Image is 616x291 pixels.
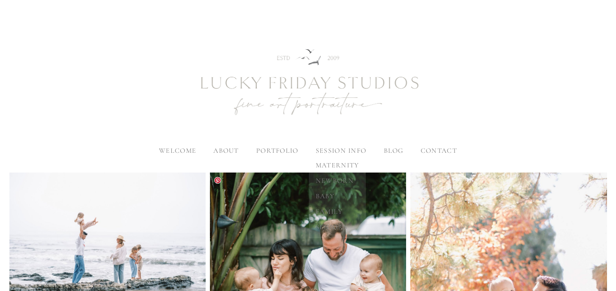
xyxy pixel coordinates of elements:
[384,146,404,155] a: blog
[214,177,221,184] a: Pin it!
[159,146,196,155] a: welcome
[213,146,239,155] label: about
[316,192,335,200] span: baby
[154,18,462,147] img: Newborn Photography Denver | Lucky Friday Studios
[309,219,366,235] a: seniors
[316,223,347,231] span: seniors
[256,146,299,155] label: portfolio
[316,176,354,185] span: newborn
[316,146,366,155] label: session info
[316,207,343,216] span: family
[309,188,366,204] a: baby
[309,173,366,188] a: newborn
[316,161,359,170] span: maternity
[309,158,366,173] a: maternity
[421,146,457,155] a: contact
[309,204,366,219] a: family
